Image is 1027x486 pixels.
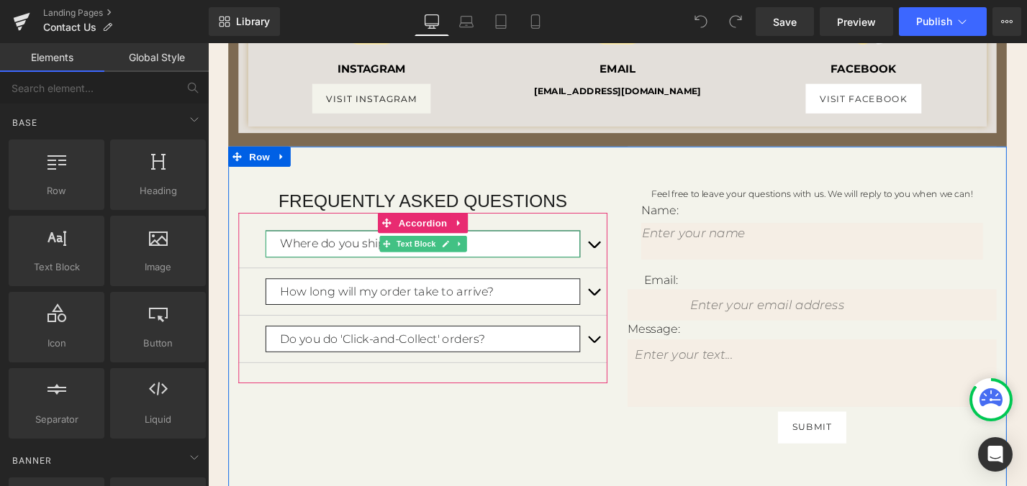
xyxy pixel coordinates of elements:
[13,412,100,427] span: Separator
[721,7,750,36] button: Redo
[209,7,280,36] a: New Library
[837,14,876,29] span: Preview
[978,437,1013,472] div: Open Intercom Messenger
[76,305,395,324] p: Do you do 'Click-and-Collect' orders?
[346,45,524,56] strong: [EMAIL_ADDRESS][DOMAIN_NAME]
[820,7,893,36] a: Preview
[43,19,304,37] p: INSTAGRAM
[635,43,759,75] a: VISIT FACEBOOK
[773,14,797,29] span: Save
[461,191,824,230] input: Enter your name
[13,260,100,275] span: Text Block
[461,170,500,185] span: Name:
[114,183,202,198] span: Heading
[69,110,88,132] a: Expand / Collapse
[114,336,202,351] span: Button
[32,155,425,180] h1: FREQUENTLY ASKED QUESTIONS
[446,262,838,295] input: Enter your email address
[415,7,449,36] a: Desktop
[566,19,828,37] p: FACEBOOK
[463,242,838,262] p: Email:
[236,15,270,28] span: Library
[304,19,566,37] p: EMAIL
[687,7,715,36] button: Undo
[114,412,202,427] span: Liquid
[104,43,209,72] a: Global Style
[449,7,484,36] a: Laptop
[11,454,53,467] span: Banner
[260,205,275,222] a: Expand / Collapse
[916,16,952,27] span: Publish
[606,392,679,425] button: Submit
[199,180,258,202] span: Accordion
[651,52,743,65] span: VISIT FACEBOOK
[461,153,824,168] p: Feel free to leave your questions with us. We will reply to you when we can!
[76,203,395,223] p: Where do you ship to?
[13,336,100,351] span: Icon
[518,7,553,36] a: Mobile
[13,183,100,198] span: Row
[43,22,96,33] span: Contact Us
[899,7,987,36] button: Publish
[126,52,222,65] span: VISIT INSTAGRAM
[76,255,395,274] p: How long will my order take to arrive?
[197,205,245,222] span: Text Block
[11,116,39,129] span: Base
[111,43,237,75] a: VISIT INSTAGRAM
[258,180,276,202] a: Expand / Collapse
[114,260,202,275] span: Image
[43,7,209,19] a: Landing Pages
[40,110,69,132] span: Row
[446,295,838,314] p: Message:
[992,7,1021,36] button: More
[484,7,518,36] a: Tablet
